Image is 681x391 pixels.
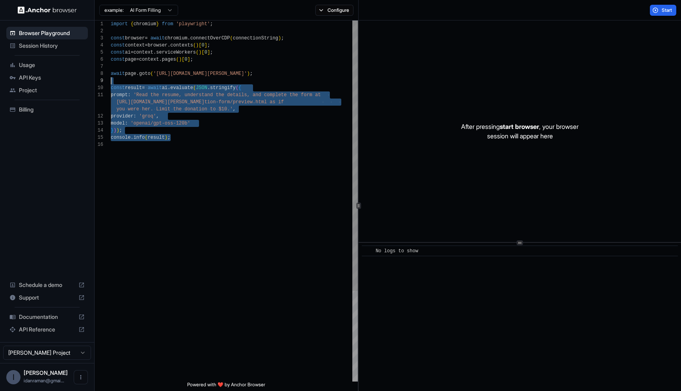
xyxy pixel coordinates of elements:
span: ) [278,35,281,41]
span: { [238,85,241,91]
span: pages [162,57,176,62]
button: Start [650,5,676,16]
span: = [142,85,145,91]
span: ; [250,71,253,76]
div: 16 [95,141,103,148]
span: page [125,57,136,62]
span: ; [190,57,193,62]
div: 14 [95,127,103,134]
span: context [125,43,145,48]
div: Browser Playground [6,27,88,39]
span: connectionString [233,35,278,41]
span: from [162,21,173,27]
span: Project [19,86,85,94]
span: ai [162,85,167,91]
span: ; [119,128,122,133]
span: info [134,135,145,140]
span: context [139,57,159,62]
div: 11 [95,91,103,99]
span: model [111,121,125,126]
span: lete the form at [275,92,321,98]
span: result [125,85,142,91]
span: } [111,128,113,133]
div: 10 [95,84,103,91]
div: 4 [95,42,103,49]
span: ) [199,50,201,55]
button: Configure [315,5,354,16]
span: API Keys [19,74,85,82]
span: const [111,35,125,41]
div: API Keys [6,71,88,84]
span: Documentation [19,313,75,321]
span: ] [207,50,210,55]
span: idanraman@gmail.com [24,378,64,384]
span: 'groq' [139,114,156,119]
span: ( [193,85,196,91]
span: } [156,21,159,27]
span: context [134,50,153,55]
div: Usage [6,59,88,71]
span: [ [199,43,201,48]
span: await [111,71,125,76]
div: I [6,370,20,384]
div: Session History [6,39,88,52]
span: ( [176,57,179,62]
span: ; [167,135,170,140]
div: Documentation [6,311,88,323]
div: 1 [95,20,103,28]
span: Start [662,7,673,13]
img: Anchor Logo [18,6,77,14]
div: Billing [6,103,88,116]
span: import [111,21,128,27]
div: 6 [95,56,103,63]
div: Schedule a demo [6,279,88,291]
span: evaluate [170,85,193,91]
span: browser [125,35,145,41]
span: start browser [500,123,539,130]
span: = [136,57,139,62]
span: 0 [205,50,207,55]
span: provider [111,114,134,119]
span: stringify [210,85,236,91]
span: . [153,50,156,55]
p: After pressing , your browser session will appear here [461,122,579,141]
div: Support [6,291,88,304]
span: ) [116,128,119,133]
span: 'Read the resume, understand the details, and comp [134,92,275,98]
span: const [111,43,125,48]
span: : [128,92,130,98]
span: ; [210,50,213,55]
span: Session History [19,42,85,50]
span: ai [125,50,130,55]
span: . [167,43,170,48]
span: you were her. Limit the donation to $10.' [116,106,233,112]
span: ] [205,43,207,48]
span: . [130,135,133,140]
span: . [136,71,139,76]
span: ) [179,57,182,62]
span: [ [182,57,184,62]
span: ; [210,21,213,27]
span: : [134,114,136,119]
span: const [111,50,125,55]
div: 7 [95,63,103,70]
div: 15 [95,134,103,141]
div: 9 [95,77,103,84]
span: await [148,85,162,91]
span: browser [148,43,167,48]
span: JSON [196,85,207,91]
span: prompt [111,92,128,98]
span: : [125,121,128,126]
span: { [130,21,133,27]
span: No logs to show [376,248,418,254]
span: ; [281,35,284,41]
span: const [111,85,125,91]
span: const [111,57,125,62]
div: 12 [95,113,103,120]
span: , [233,106,236,112]
span: ) [113,128,116,133]
span: ) [247,71,250,76]
span: ( [151,71,153,76]
span: = [145,43,147,48]
span: ) [196,43,199,48]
